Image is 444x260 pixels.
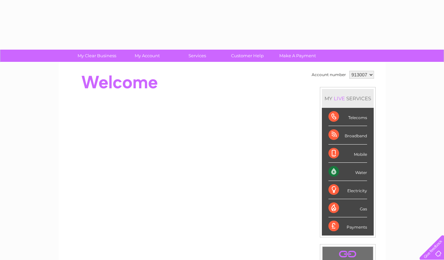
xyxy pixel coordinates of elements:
[332,95,346,102] div: LIVE
[220,50,275,62] a: Customer Help
[328,145,367,163] div: Mobile
[170,50,224,62] a: Services
[328,217,367,235] div: Payments
[310,69,348,80] td: Account number
[328,108,367,126] div: Telecoms
[324,248,371,260] a: .
[120,50,174,62] a: My Account
[322,89,374,108] div: MY SERVICES
[328,199,367,217] div: Gas
[328,163,367,181] div: Water
[328,126,367,144] div: Broadband
[270,50,325,62] a: Make A Payment
[328,181,367,199] div: Electricity
[70,50,124,62] a: My Clear Business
